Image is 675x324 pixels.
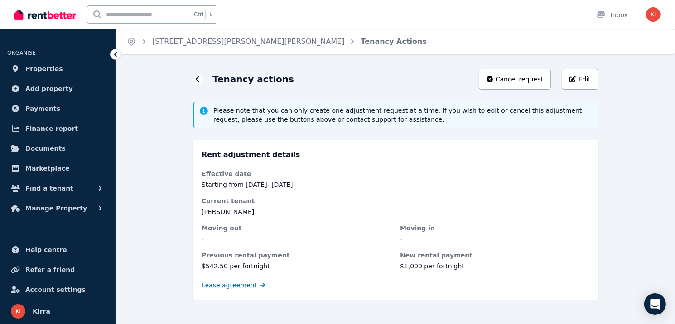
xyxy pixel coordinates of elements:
[646,7,661,22] img: Kirra
[25,143,66,154] span: Documents
[361,37,427,46] a: Tenancy Actions
[400,224,589,233] dt: Moving in
[209,11,212,18] span: k
[152,37,344,46] a: [STREET_ADDRESS][PERSON_NAME][PERSON_NAME]
[14,8,76,21] img: RentBetter
[202,224,391,233] dt: Moving out
[25,284,86,295] span: Account settings
[33,306,50,317] span: Kirra
[202,234,391,243] dd: -
[202,196,589,205] dt: Current tenant
[202,207,589,216] dd: [PERSON_NAME]
[202,169,589,178] dt: Effective date
[25,163,69,174] span: Marketplace
[7,50,36,56] span: ORGANISE
[25,203,87,214] span: Manage Property
[202,281,265,290] a: Lease agreement
[7,119,108,138] a: Finance report
[212,73,294,86] h1: Tenancy actions
[400,234,589,243] dd: -
[7,261,108,279] a: Refer a friend
[7,100,108,118] a: Payments
[7,179,108,197] button: Find a tenant
[644,293,666,315] div: Open Intercom Messenger
[202,262,391,271] dd: $542.50 per fortnight
[7,80,108,98] a: Add property
[7,139,108,157] a: Documents
[25,183,73,194] span: Find a tenant
[202,149,589,160] h3: Rent adjustment details
[7,159,108,177] a: Marketplace
[7,241,108,259] a: Help centre
[202,251,391,260] dt: Previous rental payment
[25,264,75,275] span: Refer a friend
[400,262,589,271] dd: $1,000 per fortnight
[25,63,63,74] span: Properties
[25,83,73,94] span: Add property
[400,251,589,260] dt: New rental payment
[25,103,60,114] span: Payments
[202,180,589,189] dd: Starting from [DATE] - [DATE]
[579,75,591,84] span: Edit
[7,281,108,299] a: Account settings
[496,75,543,84] span: Cancel request
[25,123,78,134] span: Finance report
[562,69,598,90] button: Edit
[479,69,551,90] button: Cancel request
[7,60,108,78] a: Properties
[213,106,593,124] span: Please note that you can only create one adjustment request at a time. If you wish to edit or can...
[596,10,628,19] div: Inbox
[11,304,25,319] img: Kirra
[7,199,108,217] button: Manage Property
[25,244,67,255] span: Help centre
[116,29,438,54] nav: Breadcrumb
[202,281,257,290] span: Lease agreement
[192,9,206,20] span: Ctrl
